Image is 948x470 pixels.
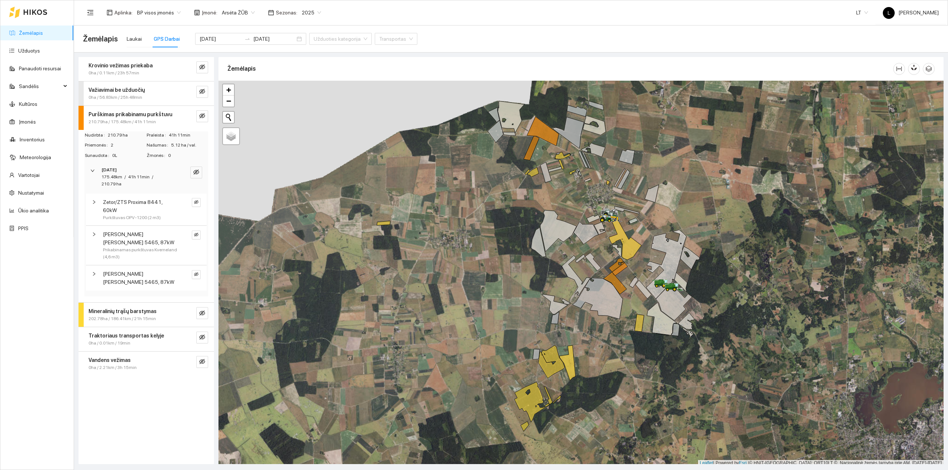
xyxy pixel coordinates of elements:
[223,112,234,123] button: Initiate a new search
[87,9,94,16] span: menu-fold
[196,110,208,122] button: eye-invisible
[244,36,250,42] span: to
[137,7,181,18] span: BP visos įmonės
[199,88,205,95] span: eye-invisible
[739,460,747,466] a: Esri
[89,87,145,93] strong: Važiavimai be užduočių
[302,7,321,18] span: 2025
[19,30,43,36] a: Žemėlapis
[92,272,96,276] span: right
[223,95,234,107] a: Zoom out
[226,85,231,94] span: +
[20,154,51,160] a: Meteorologija
[92,200,96,204] span: right
[79,352,214,376] div: Vandens vežimas0ha / 2.21km / 3h 15mineye-invisible
[103,270,177,286] span: [PERSON_NAME] [PERSON_NAME] 5465, 87kW
[92,232,96,236] span: right
[90,168,95,173] span: right
[103,230,177,246] span: [PERSON_NAME] [PERSON_NAME] 5465, 87kW
[193,169,199,176] span: eye-invisible
[85,132,108,139] span: Nudirbta
[18,208,49,214] a: Ūkio analitika
[168,152,208,159] span: 0
[190,167,202,178] button: eye-invisible
[114,9,133,17] span: Aplinka :
[253,35,295,43] input: Pabaigos data
[226,96,231,105] span: −
[79,57,214,81] div: Krovinio vežimas priekaba0ha / 0.11km / 23h 57mineye-invisible
[112,152,146,159] span: 0L
[18,172,40,178] a: Vartotojai
[883,10,939,16] span: [PERSON_NAME]
[194,232,198,238] span: eye-invisible
[147,152,168,159] span: Žmonės
[89,70,139,77] span: 0ha / 0.11km / 23h 57min
[103,214,161,221] span: Purkštuvas OPV-1200 (2 m3)
[154,35,180,43] div: GPS Darbai
[101,181,121,187] span: 210.79 ha
[85,142,111,149] span: Priemonės
[79,106,214,130] div: Purškimas prikabinamu purkštuvu210.79ha / 175.48km / 41h 11mineye-invisible
[169,132,208,139] span: 41h 11min
[83,33,118,45] span: Žemėlapis
[111,142,146,149] span: 2
[89,308,157,314] strong: Mineralinių trąšų barstymas
[79,327,214,351] div: Traktoriaus transportas kelyje0ha / 0.01km / 19mineye-invisible
[194,272,198,277] span: eye-invisible
[194,200,198,205] span: eye-invisible
[152,174,153,179] span: /
[103,246,177,261] span: Prikabinamas purkštuvas Kverneland (4,6 m3)
[223,128,239,144] a: Layers
[89,111,172,117] strong: Purškimas prikabinamu purkštuvu
[89,333,164,339] strong: Traktoriaus transportas kelyje
[19,101,37,107] a: Kultūros
[856,7,868,18] span: LT
[196,307,208,319] button: eye-invisible
[19,119,36,125] a: Įmonės
[276,9,297,17] span: Sezonas :
[101,167,117,172] strong: [DATE]
[79,81,214,105] div: Važiavimai be užduočių0ha / 56.83km / 25h 48mineye-invisible
[199,64,205,71] span: eye-invisible
[893,63,905,75] button: column-width
[89,315,156,322] span: 202.78ha / 186.41km / 21h 15min
[196,356,208,368] button: eye-invisible
[147,132,169,139] span: Praleista
[199,310,205,317] span: eye-invisible
[200,35,241,43] input: Pradžios data
[202,9,217,17] span: Įmonė :
[89,118,156,125] span: 210.79ha / 175.48km / 41h 11min
[147,142,171,149] span: Našumas
[268,10,274,16] span: calendar
[79,303,214,327] div: Mineralinių trąšų barstymas202.78ha / 186.41km / 21h 15mineye-invisible
[83,5,98,20] button: menu-fold
[698,460,944,466] div: | Powered by © HNIT-[GEOGRAPHIC_DATA]; ORT10LT ©, Nacionalinė žemės tarnyba prie AM, [DATE]-[DATE]
[192,198,201,207] button: eye-invisible
[107,10,113,16] span: layout
[101,174,122,179] span: 175.48km
[108,132,146,139] span: 210.79 ha
[748,460,749,466] span: |
[20,137,45,142] a: Inventorius
[18,190,44,196] a: Nustatymai
[86,226,207,265] div: [PERSON_NAME] [PERSON_NAME] 5465, 87kWPrikabinamas purkštuvas Kverneland (4,6 m3)eye-invisible
[171,142,208,149] span: 5.12 ha / val.
[18,48,40,54] a: Užduotys
[127,35,142,43] div: Laukai
[196,332,208,343] button: eye-invisible
[192,270,201,279] button: eye-invisible
[223,84,234,95] a: Zoom in
[199,334,205,341] span: eye-invisible
[244,36,250,42] span: swap-right
[222,7,255,18] span: Arsėta ŽŪB
[89,357,131,363] strong: Vandens vežimas
[128,174,150,179] span: 41h 11min
[103,198,177,214] span: Zetor/ZTS Proxima 8441, 60kW
[89,94,142,101] span: 0ha / 56.83km / 25h 48min
[700,460,713,466] a: Leaflet
[89,63,153,68] strong: Krovinio vežimas priekaba
[888,7,890,19] span: L
[84,162,208,192] div: [DATE]175.48km/41h 11min/210.79 haeye-invisible
[227,58,893,79] div: Žemėlapis
[894,66,905,72] span: column-width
